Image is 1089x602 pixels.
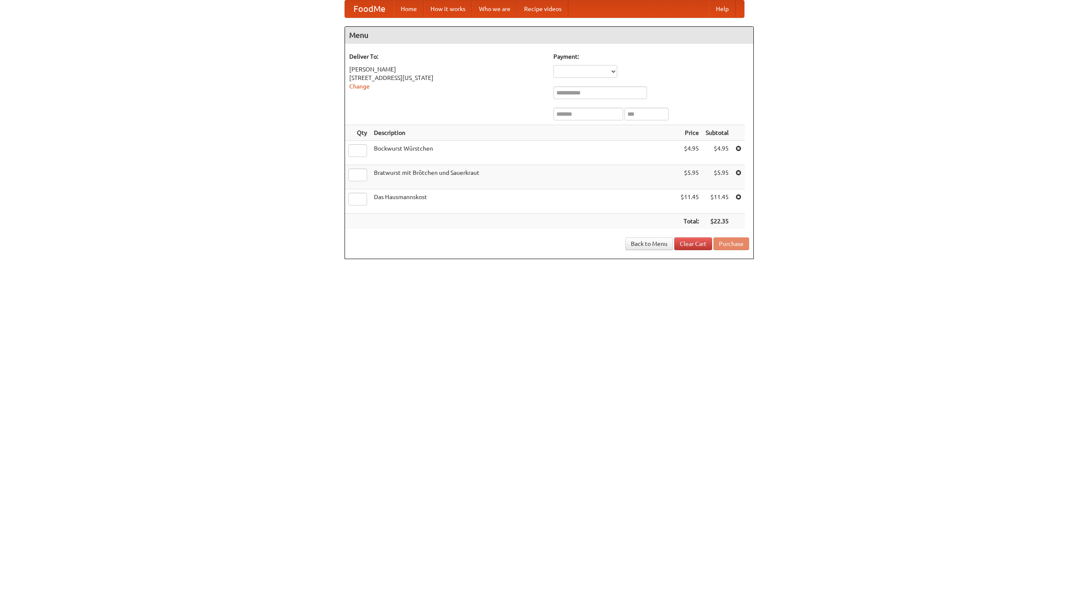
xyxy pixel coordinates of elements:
[472,0,517,17] a: Who we are
[345,125,371,141] th: Qty
[677,165,702,189] td: $5.95
[349,52,545,61] h5: Deliver To:
[349,83,370,90] a: Change
[371,165,677,189] td: Bratwurst mit Brötchen und Sauerkraut
[371,141,677,165] td: Bockwurst Würstchen
[349,65,545,74] div: [PERSON_NAME]
[394,0,424,17] a: Home
[371,189,677,214] td: Das Hausmannskost
[424,0,472,17] a: How it works
[677,141,702,165] td: $4.95
[345,0,394,17] a: FoodMe
[625,237,673,250] a: Back to Menu
[713,237,749,250] button: Purchase
[553,52,749,61] h5: Payment:
[345,27,753,44] h4: Menu
[702,165,732,189] td: $5.95
[677,214,702,229] th: Total:
[702,214,732,229] th: $22.35
[677,125,702,141] th: Price
[371,125,677,141] th: Description
[517,0,568,17] a: Recipe videos
[702,189,732,214] td: $11.45
[702,141,732,165] td: $4.95
[674,237,712,250] a: Clear Cart
[709,0,736,17] a: Help
[677,189,702,214] td: $11.45
[349,74,545,82] div: [STREET_ADDRESS][US_STATE]
[702,125,732,141] th: Subtotal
